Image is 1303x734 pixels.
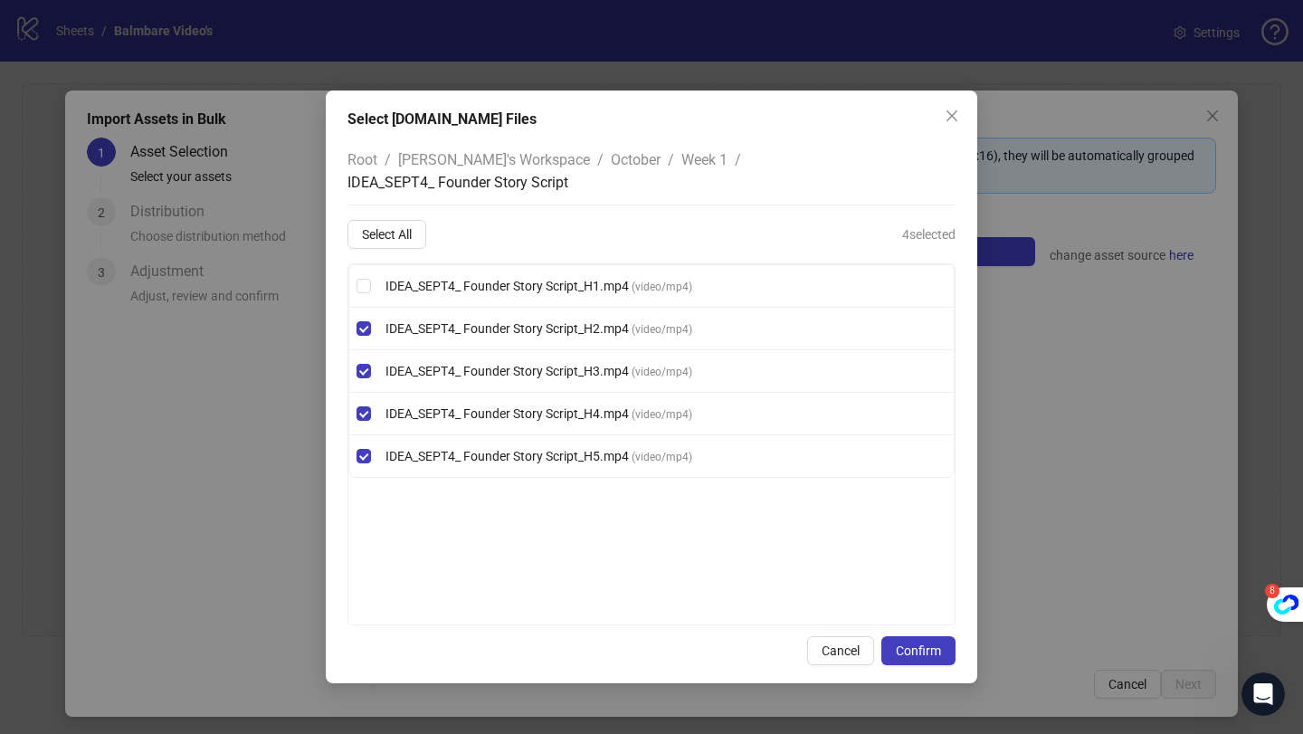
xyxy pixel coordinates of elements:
[945,109,959,123] span: close
[362,227,412,242] span: Select All
[632,323,692,336] span: ( video/mp4 )
[347,220,426,249] button: Select All
[681,151,728,168] span: Week 1
[632,408,692,421] span: ( video/mp4 )
[385,449,632,463] span: IDEA_SEPT4_ Founder Story Script_H5.mp4
[385,279,632,293] span: IDEA_SEPT4_ Founder Story Script_H1.mp4
[385,321,632,336] span: IDEA_SEPT4_ Founder Story Script_H2.mp4
[881,636,956,665] button: Confirm
[347,151,377,168] span: Root
[385,406,632,421] span: IDEA_SEPT4_ Founder Story Script_H4.mp4
[632,366,692,378] span: ( video/mp4 )
[347,174,568,191] span: IDEA_SEPT4_ Founder Story Script
[807,636,874,665] button: Cancel
[937,101,966,130] button: Close
[896,643,941,658] span: Confirm
[398,151,590,168] span: [PERSON_NAME]'s Workspace
[1241,672,1285,716] iframe: Intercom live chat
[385,148,391,171] li: /
[902,224,956,244] span: 4 selected
[347,109,956,130] div: Select [DOMAIN_NAME] Files
[822,643,860,658] span: Cancel
[597,148,604,171] li: /
[632,451,692,463] span: ( video/mp4 )
[632,281,692,293] span: ( video/mp4 )
[668,148,674,171] li: /
[385,364,632,378] span: IDEA_SEPT4_ Founder Story Script_H3.mp4
[611,151,661,168] span: October
[735,148,741,171] li: /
